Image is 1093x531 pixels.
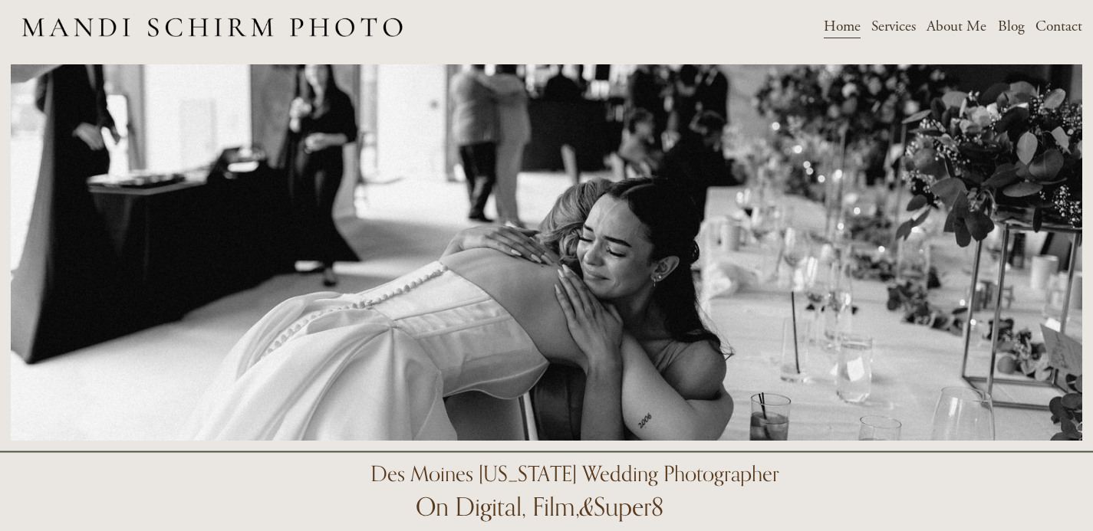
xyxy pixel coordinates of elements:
a: About Me [927,13,986,40]
span: Services [871,15,916,38]
a: Blog [998,13,1025,40]
h1: On Digital, Film, Super8 [416,494,663,520]
img: Des Moines Wedding Photographer - Mandi Schirm Photo [11,1,414,52]
a: Home [824,13,861,40]
a: Contact [1035,13,1082,40]
a: folder dropdown [871,13,916,40]
em: & [580,487,594,528]
h1: Des Moines [US_STATE] Wedding Photographer [370,463,779,484]
img: K&D-269.jpg [11,64,1082,441]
